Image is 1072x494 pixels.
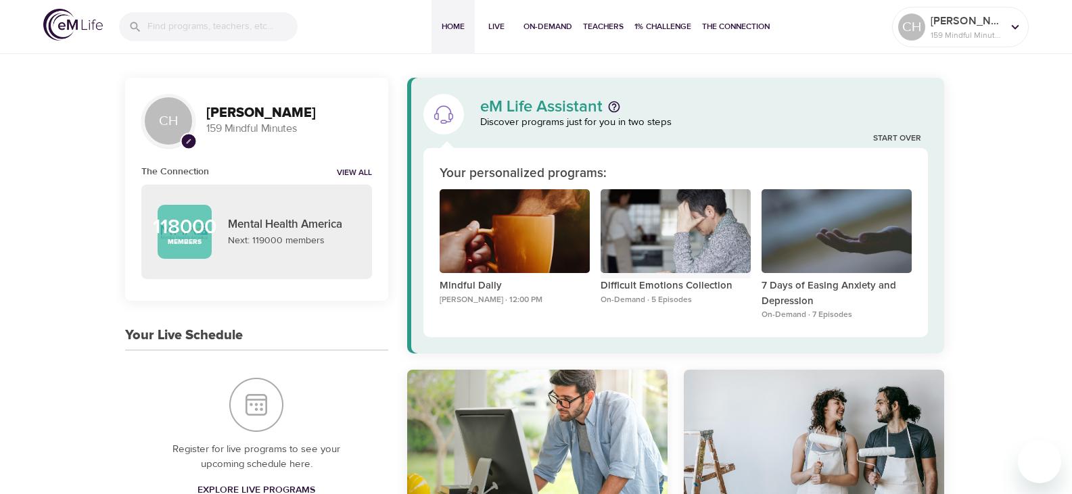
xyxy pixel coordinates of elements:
p: Mindful Daily [440,278,590,294]
button: Mindful Daily [440,189,590,279]
button: Difficult Emotions Collection [601,189,751,279]
a: Start Over [873,133,921,145]
a: View all notifications [337,168,372,179]
p: [PERSON_NAME] [931,13,1002,29]
div: CH [141,94,195,148]
button: 7 Days of Easing Anxiety and Depression [762,189,912,279]
p: 118000 [153,217,216,237]
iframe: Button to launch messaging window [1018,440,1061,483]
span: Home [437,20,469,34]
span: 1% Challenge [634,20,691,34]
p: 7 Days of Easing Anxiety and Depression [762,278,912,309]
p: Mental Health America [228,216,356,234]
h6: The Connection [141,164,209,179]
p: On-Demand · 5 Episodes [601,294,751,306]
img: eM Life Assistant [433,103,455,125]
h3: [PERSON_NAME] [206,105,372,121]
p: Discover programs just for you in two steps [480,115,929,130]
p: eM Life Assistant [480,99,603,115]
p: 159 Mindful Minutes [931,29,1002,41]
h3: Your Live Schedule [125,328,243,343]
p: Next: 119000 members [228,234,356,248]
p: Your personalized programs: [440,164,607,184]
span: Teachers [583,20,624,34]
input: Find programs, teachers, etc... [147,12,298,41]
span: Live [480,20,513,34]
p: Register for live programs to see your upcoming schedule here. [152,442,361,472]
div: CH [898,14,925,41]
img: Your Live Schedule [229,378,283,432]
p: On-Demand · 7 Episodes [762,309,912,321]
p: 159 Mindful Minutes [206,121,372,137]
img: logo [43,9,103,41]
p: Members [168,237,202,247]
span: On-Demand [523,20,572,34]
span: The Connection [702,20,770,34]
p: Difficult Emotions Collection [601,278,751,294]
p: [PERSON_NAME] · 12:00 PM [440,294,590,306]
